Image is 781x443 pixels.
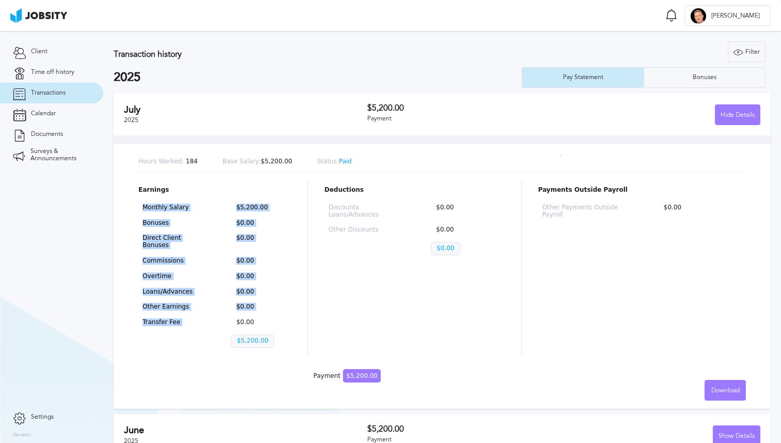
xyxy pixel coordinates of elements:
div: Filter [728,42,765,63]
button: Bonuses [644,67,766,88]
p: $5,200.00 [223,158,292,165]
span: Status: [317,158,339,165]
span: Transactions [31,89,66,97]
div: Payment [367,115,564,123]
p: Loans/Advances [143,288,198,296]
p: Bonuses [143,220,198,227]
p: $0.00 [431,204,500,219]
span: Client [31,48,48,55]
p: Paid [317,158,352,165]
p: Payments Outside Payroll [538,187,746,194]
div: Bonuses [688,74,722,81]
span: Surveys & Announcements [30,148,90,162]
button: Hide Details [715,104,760,125]
span: Download [711,387,740,394]
p: $0.00 [231,319,287,326]
p: $0.00 [231,273,287,280]
p: Monthly Salary [143,204,198,211]
div: Payment [314,373,381,380]
span: Base Salary: [223,158,261,165]
p: Deductions [324,187,505,194]
p: Other Earnings [143,303,198,311]
h2: June [124,425,367,436]
p: $0.00 [431,242,460,255]
p: $0.00 [431,226,500,234]
span: 2025 [124,116,138,124]
p: $0.00 [231,257,287,265]
p: $0.00 [231,235,287,249]
button: Download [705,380,746,401]
span: Settings [31,414,54,421]
h3: $5,200.00 [367,424,564,434]
div: Hide Details [715,105,760,126]
span: $5,200.00 [343,369,381,383]
p: 184 [138,158,198,165]
div: D [691,8,706,24]
h3: Transaction history [114,50,470,59]
p: $5,200.00 [231,334,274,348]
p: Overtime [143,273,198,280]
p: Commissions [143,257,198,265]
p: Discounts Loans/Advances [329,204,398,219]
p: Earnings [138,187,291,194]
p: Other Payments Outside Payroll [542,204,626,219]
h2: July [124,104,367,115]
p: $0.00 [659,204,742,219]
h3: $5,200.00 [367,103,564,113]
span: Hours Worked: [138,158,184,165]
img: ab4bad089aa723f57921c736e9817d99.png [10,8,67,23]
button: D[PERSON_NAME] [685,5,771,26]
span: [PERSON_NAME] [706,12,765,20]
span: Calendar [31,110,56,117]
p: $0.00 [231,220,287,227]
p: Other Discounts [329,226,398,234]
label: Version: [13,432,32,438]
span: Documents [31,131,63,138]
h2: 2025 [114,70,522,85]
button: Pay Statement [522,67,644,88]
p: Direct Client Bonuses [143,235,198,249]
p: $0.00 [231,303,287,311]
p: Transfer Fee [143,319,198,326]
button: Filter [728,41,766,62]
span: Time off history [31,69,74,76]
p: $5,200.00 [231,204,287,211]
p: $0.00 [231,288,287,296]
div: Pay Statement [558,74,608,81]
